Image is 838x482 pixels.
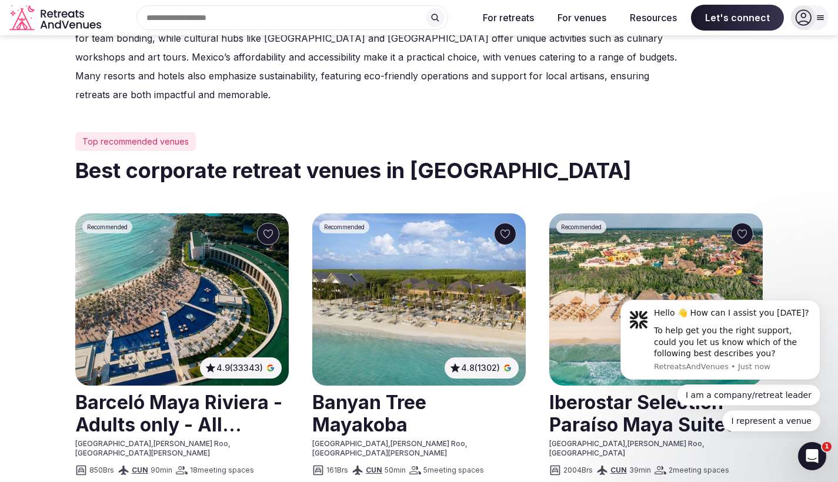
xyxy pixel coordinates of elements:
[561,223,602,231] span: Recommended
[388,439,390,448] span: ,
[312,439,388,448] span: [GEOGRAPHIC_DATA]
[9,5,104,31] a: Visit the homepage
[312,448,447,457] span: [GEOGRAPHIC_DATA][PERSON_NAME]
[312,213,526,386] a: See Banyan Tree Mayakoba
[549,213,763,386] img: Iberostar Selection Paraíso Maya Suites
[390,439,465,448] span: [PERSON_NAME] Roo
[75,387,289,439] a: View venue
[205,362,277,374] button: 4.9(33343)
[556,220,606,233] div: Recommended
[625,439,627,448] span: ,
[473,5,543,31] button: For retreats
[324,223,365,231] span: Recommended
[151,466,172,476] span: 90 min
[549,387,763,439] h2: Iberostar Selection Paraíso Maya Suites
[312,387,526,439] a: View venue
[461,362,500,374] span: 4.8 (1302)
[549,213,763,386] a: See Iberostar Selection Paraíso Maya Suites
[75,156,763,185] h2: Best corporate retreat venues in [GEOGRAPHIC_DATA]
[9,5,104,31] svg: Retreats and Venues company logo
[228,439,231,448] span: ,
[702,439,705,448] span: ,
[312,387,526,439] h2: Banyan Tree Mayakoba
[190,466,254,476] span: 18 meeting spaces
[629,466,651,476] span: 39 min
[82,220,132,233] div: Recommended
[465,439,468,448] span: ,
[75,448,210,457] span: [GEOGRAPHIC_DATA][PERSON_NAME]
[620,5,686,31] button: Resources
[603,291,838,439] iframe: Intercom notifications message
[132,466,148,474] a: CUN
[627,439,702,448] span: [PERSON_NAME] Roo
[822,442,832,451] span: 1
[366,466,382,474] a: CUN
[326,466,348,476] span: 161 Brs
[549,387,763,439] a: View venue
[563,466,593,476] span: 2004 Brs
[610,466,627,474] a: CUN
[548,5,616,31] button: For venues
[87,223,128,231] span: Recommended
[151,439,153,448] span: ,
[549,439,625,448] span: [GEOGRAPHIC_DATA]
[691,5,784,31] span: Let's connect
[75,213,289,386] img: Barceló Maya Riviera - Adults only - All Inclusive
[669,466,729,476] span: 2 meeting spaces
[423,466,484,476] span: 5 meeting spaces
[75,213,289,386] a: See Barceló Maya Riviera - Adults only - All Inclusive
[75,439,151,448] span: [GEOGRAPHIC_DATA]
[89,466,114,476] span: 850 Brs
[385,466,406,476] span: 50 min
[449,362,514,374] button: 4.8(1302)
[216,362,263,374] span: 4.9 (33343)
[153,439,228,448] span: [PERSON_NAME] Roo
[75,132,196,151] div: Top recommended venues
[312,213,526,386] img: Banyan Tree Mayakoba
[798,442,826,470] iframe: Intercom live chat
[75,387,289,439] h2: Barceló Maya Riviera - Adults only - All Inclusive
[319,220,369,233] div: Recommended
[549,448,625,457] span: [GEOGRAPHIC_DATA]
